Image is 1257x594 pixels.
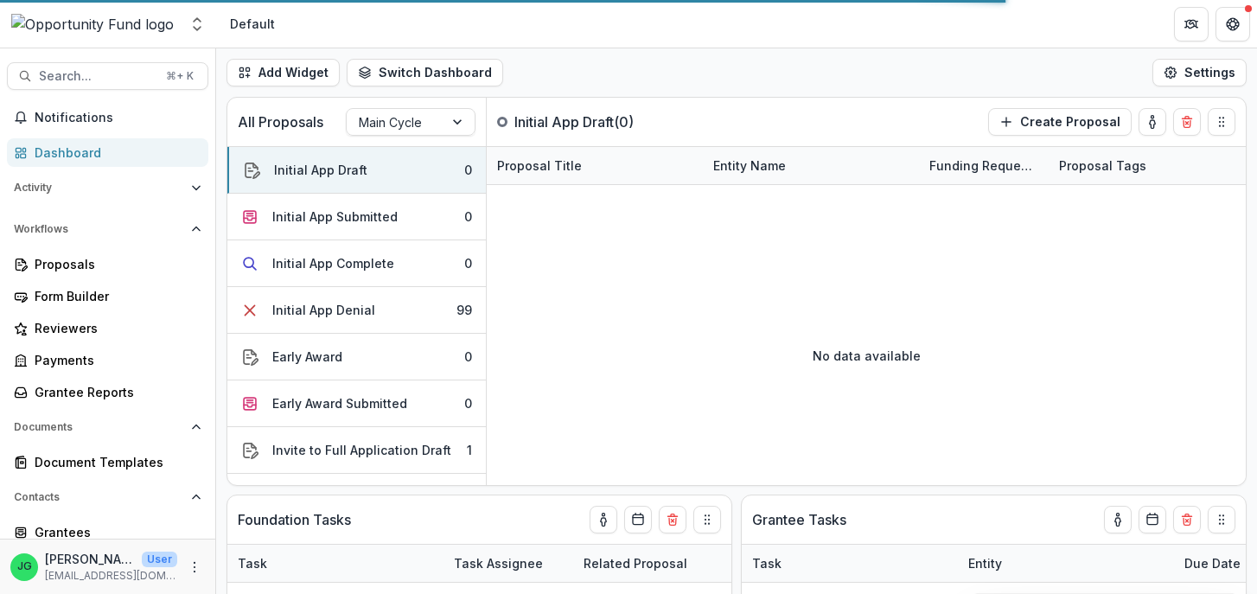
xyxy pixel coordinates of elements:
button: Delete card [1173,506,1201,533]
div: Jake Goodman [17,561,32,572]
button: toggle-assigned-to-me [1139,108,1166,136]
button: Notifications [7,104,208,131]
div: Related Proposal [573,554,698,572]
div: Entity [958,545,1174,582]
button: Initial App Submitted0 [227,194,486,240]
span: Contacts [14,491,184,503]
div: Proposal Title [487,147,703,184]
span: Workflows [14,223,184,235]
div: Related Proposal [573,545,789,582]
div: Default [230,15,275,33]
button: Drag [1208,108,1235,136]
button: Create Proposal [988,108,1132,136]
p: All Proposals [238,112,323,132]
div: 0 [464,394,472,412]
p: No data available [813,347,921,365]
div: Task [227,545,443,582]
div: 0 [464,208,472,226]
div: Invite to Full Application Draft [272,441,451,459]
span: Documents [14,421,184,433]
button: Initial App Draft0 [227,147,486,194]
button: Settings [1152,59,1247,86]
div: Entity Name [703,156,796,175]
p: Foundation Tasks [238,509,351,530]
div: 0 [464,161,472,179]
a: Grantee Reports [7,378,208,406]
a: Dashboard [7,138,208,167]
span: Activity [14,182,184,194]
div: Task [742,545,958,582]
button: Early Award0 [227,334,486,380]
div: Due Date [1174,554,1251,572]
div: Entity Name [703,147,919,184]
div: Task [227,554,278,572]
div: Funding Requested [919,147,1049,184]
div: Early Award Submitted [272,394,407,412]
button: toggle-assigned-to-me [1104,506,1132,533]
div: ⌘ + K [163,67,197,86]
button: Partners [1174,7,1209,42]
div: Grantee Reports [35,383,195,401]
div: 1 [467,441,472,459]
div: 0 [464,348,472,366]
button: Add Widget [227,59,340,86]
button: Calendar [624,506,652,533]
button: Open entity switcher [185,7,209,42]
button: Delete card [659,506,686,533]
button: Get Help [1216,7,1250,42]
div: Proposal Title [487,156,592,175]
div: Early Award [272,348,342,366]
a: Grantees [7,518,208,546]
div: Task [742,554,792,572]
div: Document Templates [35,453,195,471]
div: Initial App Complete [272,254,394,272]
div: Payments [35,351,195,369]
button: Open Documents [7,413,208,441]
button: Open Contacts [7,483,208,511]
button: Delete card [1173,108,1201,136]
nav: breadcrumb [223,11,282,36]
img: Opportunity Fund logo [11,14,174,35]
button: Open Workflows [7,215,208,243]
button: More [184,557,205,578]
div: Form Builder [35,287,195,305]
button: Initial App Denial99 [227,287,486,334]
p: User [142,552,177,567]
button: Drag [693,506,721,533]
div: 0 [464,254,472,272]
div: Task Assignee [443,545,573,582]
button: Drag [1208,506,1235,533]
a: Proposals [7,250,208,278]
div: 99 [456,301,472,319]
div: Initial App Denial [272,301,375,319]
a: Reviewers [7,314,208,342]
div: Initial App Draft [274,161,367,179]
a: Payments [7,346,208,374]
span: Notifications [35,111,201,125]
button: toggle-assigned-to-me [590,506,617,533]
button: Switch Dashboard [347,59,503,86]
div: Grantees [35,523,195,541]
button: Invite to Full Application Draft1 [227,427,486,474]
a: Document Templates [7,448,208,476]
p: [EMAIL_ADDRESS][DOMAIN_NAME] [45,568,177,584]
div: Proposal Tags [1049,156,1157,175]
div: Dashboard [35,144,195,162]
p: Initial App Draft ( 0 ) [514,112,644,132]
button: Open Activity [7,174,208,201]
div: Initial App Submitted [272,208,398,226]
span: Search... [39,69,156,84]
button: Initial App Complete0 [227,240,486,287]
p: Grantee Tasks [752,509,846,530]
div: Funding Requested [919,156,1049,175]
button: Search... [7,62,208,90]
div: Entity [958,554,1012,572]
a: Form Builder [7,282,208,310]
p: [PERSON_NAME] [45,550,135,568]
